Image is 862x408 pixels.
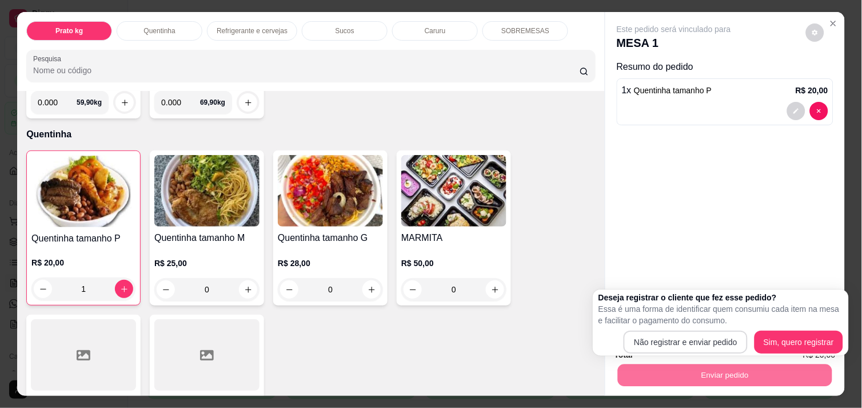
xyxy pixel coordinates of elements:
img: product-image [278,155,383,227]
button: increase-product-quantity [239,280,257,299]
h2: Deseja registrar o cliente que fez esse pedido? [598,292,843,303]
button: decrease-product-quantity [404,280,422,299]
button: increase-product-quantity [362,280,381,299]
p: R$ 28,00 [278,258,383,269]
button: increase-product-quantity [239,93,257,112]
label: Pesquisa [33,54,65,64]
button: increase-product-quantity [115,93,134,112]
p: Resumo do pedido [617,60,833,74]
h4: Quentinha tamanho G [278,231,383,245]
p: MESA 1 [617,35,731,51]
span: Quentinha tamanho P [634,86,712,95]
button: decrease-product-quantity [810,102,828,120]
p: R$ 50,00 [401,258,506,269]
h4: Quentinha tamanho M [154,231,260,245]
button: Close [824,14,843,33]
button: increase-product-quantity [115,280,133,298]
p: Quentinha [143,26,175,35]
p: Prato kg [55,26,83,35]
button: decrease-product-quantity [787,102,805,120]
button: Não registrar e enviar pedido [624,331,748,354]
p: Caruru [425,26,446,35]
p: R$ 20,00 [796,85,828,96]
h4: Quentinha tamanho P [31,232,135,245]
strong: Total [614,350,633,359]
input: Pesquisa [33,65,580,76]
p: 1 x [622,84,712,97]
p: Refrigerante e cervejas [217,26,288,35]
p: R$ 25,00 [154,258,260,269]
p: Sucos [336,26,354,35]
button: increase-product-quantity [486,280,504,299]
button: Sim, quero registrar [755,331,843,354]
button: decrease-product-quantity [157,280,175,299]
p: SOBREMESAS [501,26,549,35]
p: Quentinha [26,128,596,141]
img: product-image [31,156,135,227]
img: product-image [154,155,260,227]
p: Essa é uma forma de identificar quem consumiu cada item na mesa e facilitar o pagamento do consumo. [598,303,843,326]
p: R$ 20,00 [31,257,135,268]
button: Enviar pedido [618,364,832,386]
button: decrease-product-quantity [280,280,298,299]
h4: MARMITA [401,231,506,245]
button: decrease-product-quantity [34,280,52,298]
img: product-image [401,155,506,227]
input: 0.00 [161,91,200,114]
button: decrease-product-quantity [806,23,824,42]
p: Este pedido será vinculado para [617,23,731,35]
input: 0.00 [38,91,77,114]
